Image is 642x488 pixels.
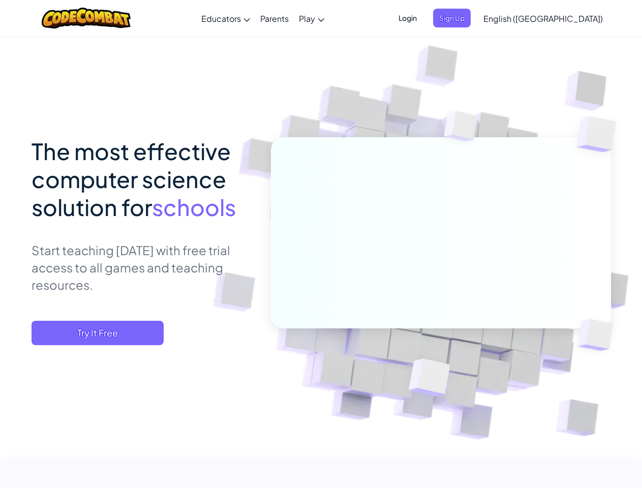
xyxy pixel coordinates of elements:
[294,5,329,32] a: Play
[152,193,236,221] span: schools
[383,337,474,421] img: Overlap cubes
[299,13,315,24] span: Play
[42,8,131,28] img: CodeCombat logo
[478,5,608,32] a: English ([GEOGRAPHIC_DATA])
[561,298,637,372] img: Overlap cubes
[201,13,241,24] span: Educators
[32,321,164,345] button: Try It Free
[255,5,294,32] a: Parents
[392,9,423,27] button: Login
[196,5,255,32] a: Educators
[32,241,256,293] p: Start teaching [DATE] with free trial access to all games and teaching resources.
[32,137,231,221] span: The most effective computer science solution for
[424,91,498,167] img: Overlap cubes
[433,9,471,27] button: Sign Up
[483,13,603,24] span: English ([GEOGRAPHIC_DATA])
